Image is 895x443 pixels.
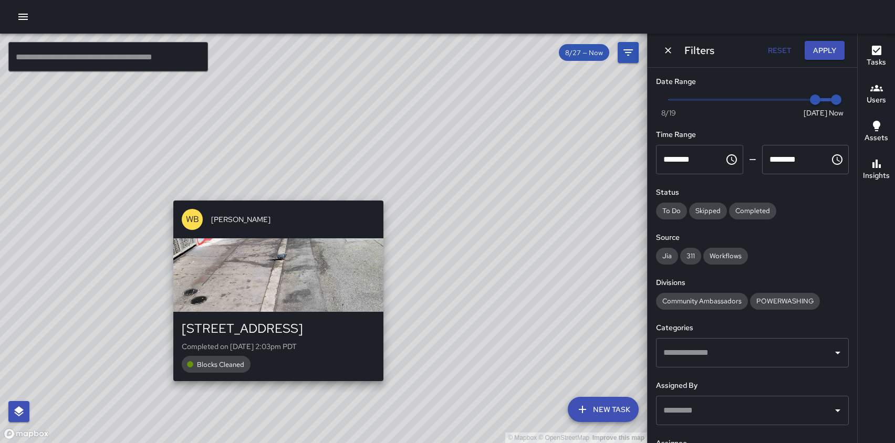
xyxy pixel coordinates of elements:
[858,76,895,113] button: Users
[804,108,827,118] span: [DATE]
[182,320,375,337] div: [STREET_ADDRESS]
[680,251,701,260] span: 311
[858,151,895,189] button: Insights
[750,297,820,305] span: POWERWASHING
[858,113,895,151] button: Assets
[656,251,678,260] span: Jia
[805,41,845,60] button: Apply
[863,170,890,182] h6: Insights
[750,293,820,310] div: POWERWASHING
[721,149,742,170] button: Choose time, selected time is 12:00 AM
[656,248,678,265] div: Jia
[829,108,844,118] span: Now
[656,206,687,215] span: To Do
[763,41,796,60] button: Reset
[656,322,849,334] h6: Categories
[656,187,849,198] h6: Status
[182,341,375,352] p: Completed on [DATE] 2:03pm PDT
[656,293,748,310] div: Community Ambassadors
[703,248,748,265] div: Workflows
[656,380,849,392] h6: Assigned By
[689,203,727,219] div: Skipped
[559,48,609,57] span: 8/27 — Now
[680,248,701,265] div: 311
[684,42,714,59] h6: Filters
[656,297,748,305] span: Community Ambassadors
[827,149,848,170] button: Choose time, selected time is 11:59 PM
[729,203,776,219] div: Completed
[656,129,849,141] h6: Time Range
[830,403,845,418] button: Open
[661,108,676,118] span: 8/19
[191,360,251,369] span: Blocks Cleaned
[211,214,375,225] span: [PERSON_NAME]
[867,94,886,106] h6: Users
[865,132,888,144] h6: Assets
[830,345,845,360] button: Open
[186,213,199,226] p: WB
[656,76,849,88] h6: Date Range
[729,206,776,215] span: Completed
[568,397,639,422] button: New Task
[703,251,748,260] span: Workflows
[660,43,676,58] button: Dismiss
[858,38,895,76] button: Tasks
[689,206,727,215] span: Skipped
[867,57,886,68] h6: Tasks
[618,42,639,63] button: Filters
[656,277,849,289] h6: Divisions
[656,232,849,244] h6: Source
[173,201,383,381] button: WB[PERSON_NAME][STREET_ADDRESS]Completed on [DATE] 2:03pm PDTBlocks Cleaned
[656,203,687,219] div: To Do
